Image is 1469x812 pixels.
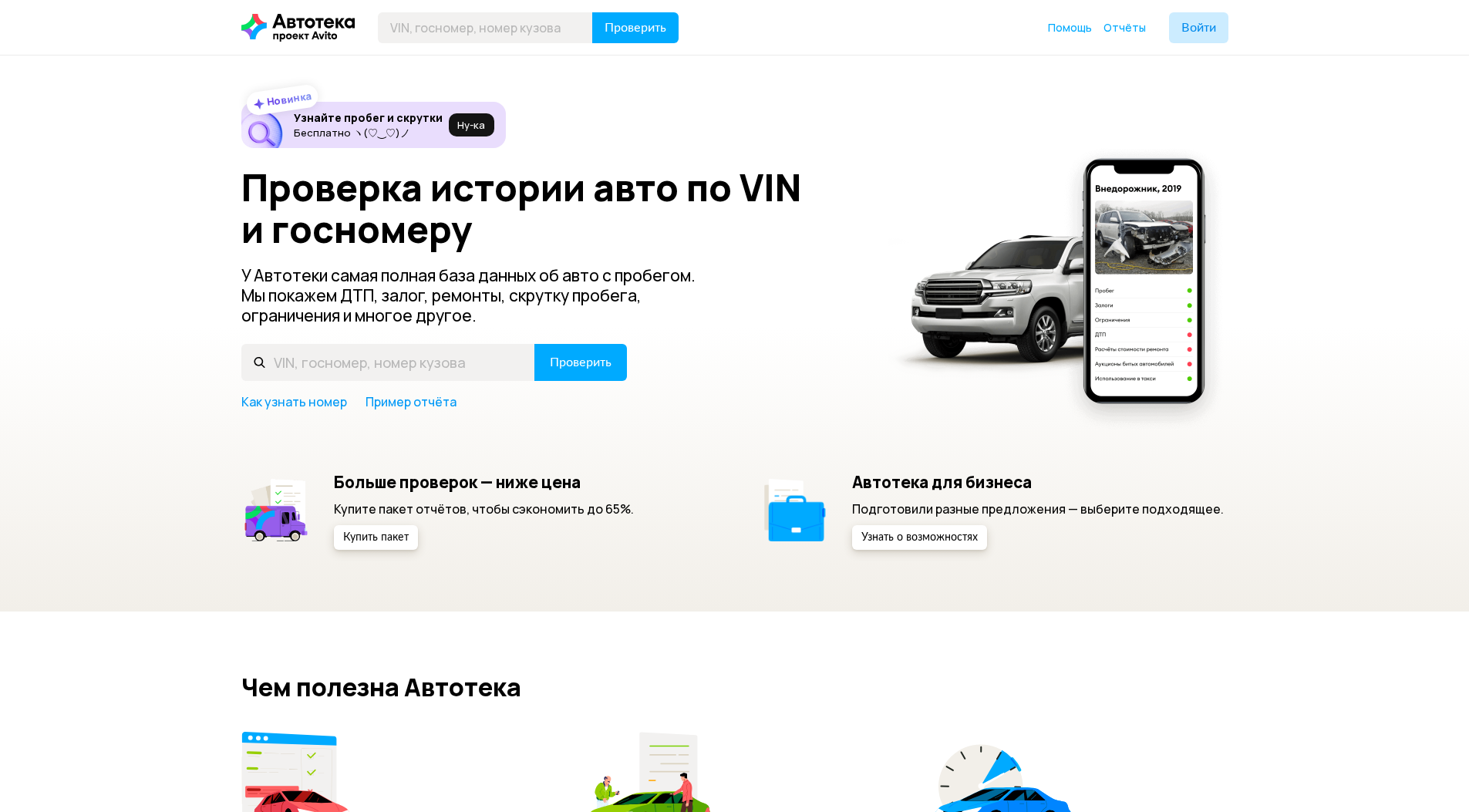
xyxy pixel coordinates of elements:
[1169,12,1228,43] button: Войти
[852,525,987,550] button: Узнать о возможностях
[1048,20,1092,35] span: Помощь
[1103,20,1146,35] span: Отчёты
[241,393,347,410] a: Как узнать номер
[241,673,1228,701] h2: Чем полезна Автотека
[1048,20,1092,35] a: Помощь
[241,265,721,325] p: У Автотеки самая полная база данных об авто с пробегом. Мы покажем ДТП, залог, ремонты, скрутку п...
[534,344,627,381] button: Проверить
[241,167,868,250] h1: Проверка истории авто по VIN и госномеру
[605,22,666,34] span: Проверить
[334,525,418,550] button: Купить пакет
[1181,22,1216,34] span: Войти
[550,356,612,369] span: Проверить
[294,126,443,139] p: Бесплатно ヽ(♡‿♡)ノ
[241,344,535,381] input: VIN, госномер, номер кузова
[334,500,634,517] p: Купите пакет отчётов, чтобы сэкономить до 65%.
[378,12,593,43] input: VIN, госномер, номер кузова
[1103,20,1146,35] a: Отчёты
[294,111,443,125] h6: Узнайте пробег и скрутки
[334,472,634,492] h5: Больше проверок — ниже цена
[343,532,409,543] span: Купить пакет
[852,500,1224,517] p: Подготовили разные предложения — выберите подходящее.
[265,89,312,109] strong: Новинка
[592,12,679,43] button: Проверить
[852,472,1224,492] h5: Автотека для бизнеса
[457,119,485,131] span: Ну‑ка
[861,532,978,543] span: Узнать о возможностях
[366,393,457,410] a: Пример отчёта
